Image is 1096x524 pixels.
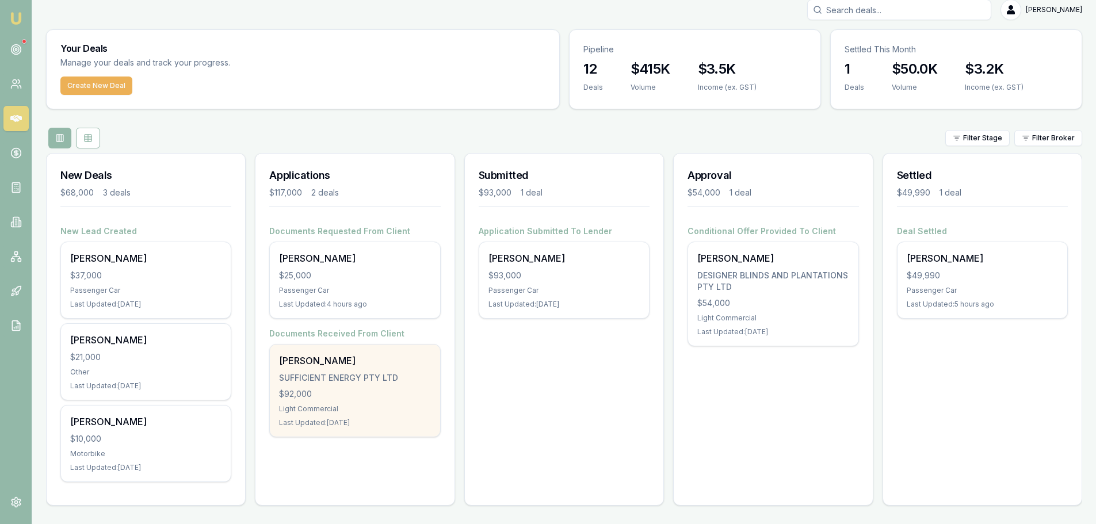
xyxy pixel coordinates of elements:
h3: New Deals [60,167,231,183]
div: Last Updated: [DATE] [70,463,222,472]
div: Deals [583,83,603,92]
div: SUFFICIENT ENERGY PTY LTD [279,372,430,384]
h3: $3.5K [698,60,757,78]
div: [PERSON_NAME] [279,354,430,368]
div: Last Updated: [DATE] [279,418,430,427]
button: Create New Deal [60,77,132,95]
div: Last Updated: 4 hours ago [279,300,430,309]
span: [PERSON_NAME] [1026,5,1082,14]
h4: Deal Settled [897,225,1068,237]
div: Deals [845,83,864,92]
div: Last Updated: [DATE] [697,327,849,336]
div: Last Updated: [DATE] [488,300,640,309]
div: $68,000 [60,187,94,198]
div: [PERSON_NAME] [488,251,640,265]
p: Settled This Month [845,44,1068,55]
p: Manage your deals and track your progress. [60,56,355,70]
div: $25,000 [279,270,430,281]
h4: Documents Received From Client [269,328,440,339]
div: [PERSON_NAME] [907,251,1058,265]
div: $93,000 [479,187,511,198]
div: Motorbike [70,449,222,458]
div: Last Updated: [DATE] [70,300,222,309]
div: $37,000 [70,270,222,281]
div: [PERSON_NAME] [70,415,222,429]
div: Last Updated: 5 hours ago [907,300,1058,309]
h3: $50.0K [892,60,937,78]
div: $54,000 [688,187,720,198]
div: Income (ex. GST) [698,83,757,92]
div: Last Updated: [DATE] [70,381,222,391]
div: Other [70,368,222,377]
div: 2 deals [311,187,339,198]
div: Passenger Car [907,286,1058,295]
div: $21,000 [70,351,222,363]
div: $49,990 [897,187,930,198]
h3: Approval [688,167,858,183]
h4: Application Submitted To Lender [479,225,650,237]
h3: Your Deals [60,44,545,53]
div: Income (ex. GST) [965,83,1024,92]
div: [PERSON_NAME] [697,251,849,265]
div: $10,000 [70,433,222,445]
div: Volume [631,83,670,92]
div: Passenger Car [279,286,430,295]
div: Light Commercial [279,404,430,414]
div: $93,000 [488,270,640,281]
button: Filter Broker [1014,130,1082,146]
div: [PERSON_NAME] [70,333,222,347]
span: Filter Broker [1032,133,1075,143]
div: $92,000 [279,388,430,400]
span: Filter Stage [963,133,1002,143]
div: $49,990 [907,270,1058,281]
div: Volume [892,83,937,92]
div: 3 deals [103,187,131,198]
div: DESIGNER BLINDS AND PLANTATIONS PTY LTD [697,270,849,293]
h3: $3.2K [965,60,1024,78]
h3: $415K [631,60,670,78]
div: Light Commercial [697,313,849,323]
div: $117,000 [269,187,302,198]
h3: 1 [845,60,864,78]
h3: Settled [897,167,1068,183]
h4: New Lead Created [60,225,231,237]
h4: Conditional Offer Provided To Client [688,225,858,237]
div: 1 deal [730,187,751,198]
div: $54,000 [697,297,849,309]
h4: Documents Requested From Client [269,225,440,237]
img: emu-icon-u.png [9,12,23,25]
div: 1 deal [940,187,961,198]
p: Pipeline [583,44,807,55]
div: Passenger Car [70,286,222,295]
div: 1 deal [521,187,543,198]
button: Filter Stage [945,130,1010,146]
h3: Applications [269,167,440,183]
div: [PERSON_NAME] [70,251,222,265]
div: [PERSON_NAME] [279,251,430,265]
h3: 12 [583,60,603,78]
div: Passenger Car [488,286,640,295]
h3: Submitted [479,167,650,183]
